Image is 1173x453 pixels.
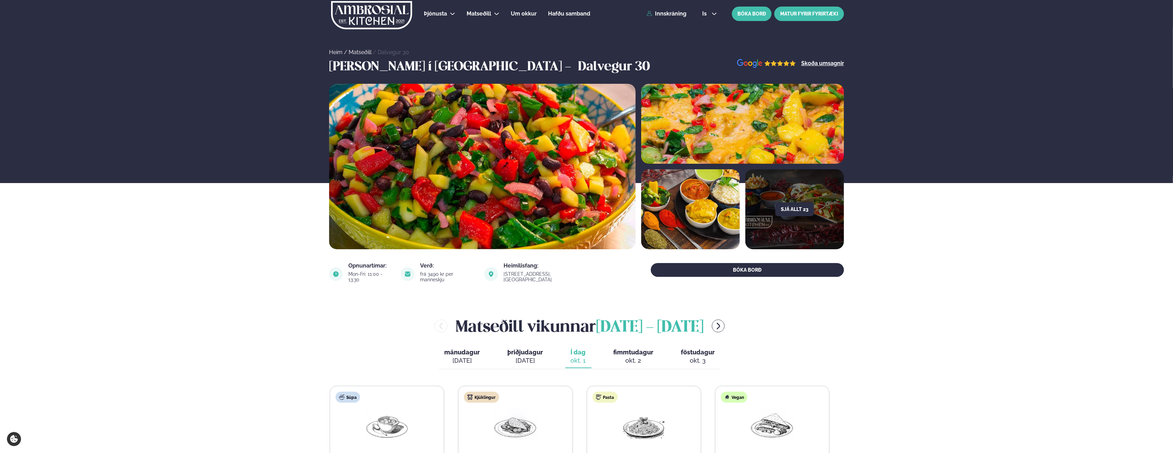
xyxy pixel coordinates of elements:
span: fimmtudagur [614,349,654,356]
div: Súpa [336,392,360,403]
div: Pasta [593,392,618,403]
span: þriðjudagur [508,349,543,356]
button: Í dag okt. 1 [565,345,592,368]
img: Vegan.svg [724,394,730,400]
div: [DATE] [445,356,480,365]
span: Um okkur [511,10,537,17]
button: fimmtudagur okt. 2 [608,345,659,368]
img: Soup.png [365,408,409,440]
img: chicken.svg [467,394,473,400]
img: Chicken-breast.png [493,408,537,440]
span: föstudagur [681,349,715,356]
div: Vegan [721,392,747,403]
a: Skoða umsagnir [801,61,844,66]
div: Kjúklingur [464,392,499,403]
a: Innskráning [647,11,686,17]
div: Verð: [420,263,476,269]
a: Cookie settings [7,432,21,446]
div: Mon-Fri: 11:00 - 13:30 [348,271,392,282]
button: föstudagur okt. 3 [676,345,720,368]
button: þriðjudagur [DATE] [502,345,549,368]
h3: [PERSON_NAME] í [GEOGRAPHIC_DATA] - [329,59,575,75]
span: / [344,49,349,56]
a: MATUR FYRIR FYRIRTÆKI [774,7,844,21]
img: image alt [641,84,844,164]
a: link [504,275,596,284]
a: Matseðill [349,49,371,56]
a: Heim [329,49,342,56]
span: is [702,11,709,17]
span: mánudagur [445,349,480,356]
button: mánudagur [DATE] [439,345,486,368]
span: Í dag [571,348,586,356]
img: pasta.svg [596,394,602,400]
img: logo [330,1,413,29]
span: Þjónusta [424,10,447,17]
div: okt. 1 [571,356,586,365]
button: menu-btn-left [435,320,447,332]
span: / [373,49,378,56]
img: image alt [401,267,415,281]
a: Þjónusta [424,10,447,18]
img: soup.svg [339,394,345,400]
span: Matseðill [467,10,491,17]
a: Um okkur [511,10,537,18]
div: [STREET_ADDRESS], [GEOGRAPHIC_DATA] [504,271,596,282]
button: menu-btn-right [712,320,725,332]
span: Hafðu samband [548,10,590,17]
img: image alt [484,267,498,281]
a: Dalvegur 30 [378,49,409,56]
img: Spagetti.png [622,408,666,440]
div: okt. 2 [614,356,654,365]
h2: Matseðill vikunnar [456,315,704,337]
span: [DATE] - [DATE] [596,320,704,335]
a: Hafðu samband [548,10,590,18]
div: Heimilisfang: [504,263,596,269]
button: BÓKA BORÐ [732,7,772,21]
div: Opnunartímar: [348,263,392,269]
img: Quesadilla.png [750,408,794,440]
button: BÓKA BORÐ [651,263,844,277]
a: Matseðill [467,10,491,18]
h3: Dalvegur 30 [578,59,650,75]
div: okt. 3 [681,356,715,365]
button: Sjá allt 23 [775,202,814,216]
img: image alt [737,59,796,68]
img: image alt [641,169,740,249]
div: [DATE] [508,356,543,365]
img: image alt [329,267,343,281]
button: is [697,11,723,17]
img: image alt [329,84,636,249]
div: frá 3490 kr per manneskju [420,271,476,282]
